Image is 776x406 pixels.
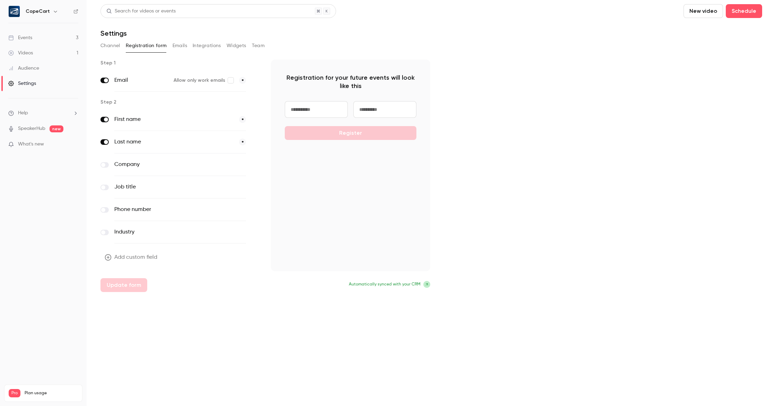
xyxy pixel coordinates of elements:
[8,34,32,41] div: Events
[122,3,134,15] div: Close
[684,4,723,18] button: New video
[11,129,108,149] div: The 158 numbers is only counting people that watched the video during the live event
[61,59,127,66] div: We got vierws: 158 bit, 214
[174,77,233,84] label: Allow only work emails
[11,194,108,214] div: 158 + 76 isn't equal to 214 because some people watched both the live & replay
[114,160,217,169] label: Company
[100,40,120,51] button: Channel
[8,65,39,72] div: Audience
[114,76,168,85] label: Email
[252,40,265,51] button: Team
[114,115,233,124] label: First name
[25,390,78,396] span: Plan usage
[14,21,124,29] div: You will be notified here and by email
[11,158,108,178] div: 214 is the number of people that watched the videos (either live or replay)
[114,205,217,214] label: Phone number
[9,389,20,397] span: Pro
[11,178,108,185] div: 76 watched the replay
[106,8,176,15] div: Search for videos or events
[6,118,133,154] div: Salim says…
[6,102,133,118] div: Salim says…
[21,103,28,110] img: Profile image for Salim
[114,228,217,236] label: Industry
[100,99,260,106] p: Step 2
[9,6,20,17] img: CopeCart
[173,40,187,51] button: Emails
[6,212,133,224] textarea: Message…
[33,227,38,232] button: Gif picker
[55,55,133,80] div: We got vierws: 158 bit, 214Watched webinar
[726,4,762,18] button: Schedule
[8,80,36,87] div: Settings
[100,29,127,37] h1: Settings
[30,103,118,109] div: joined the conversation
[11,122,108,129] div: Hey [PERSON_NAME],
[114,183,217,191] label: Job title
[18,141,44,148] span: What's new
[75,85,127,92] div: whats the difference?
[18,125,45,132] a: SpeakerHub
[44,227,50,232] button: Start recording
[61,69,127,76] div: Watched webinar
[126,40,167,51] button: Registration form
[349,281,421,288] span: Automatically synced with your CRM
[285,73,416,90] p: Registration for your future events will look like this
[34,3,79,9] h1: [PERSON_NAME]
[20,4,31,15] img: Profile image for Salim
[6,190,133,234] div: Salim says…
[227,40,246,51] button: Widgets
[26,8,50,15] h6: CopeCart
[5,3,18,16] button: go back
[6,190,114,219] div: 158 + 76 isn't equal to 214 because some people watched both the live & replay
[50,125,63,132] span: new
[34,9,69,16] p: Active 30m ago
[6,9,133,55] div: Operator says…
[70,81,133,96] div: whats the difference?
[8,50,33,56] div: Videos
[100,60,260,67] p: Step 1
[108,3,122,16] button: Home
[18,109,28,117] span: Help
[6,55,133,81] div: user says…
[8,109,78,117] li: help-dropdown-opener
[100,250,163,264] button: Add custom field
[6,154,114,189] div: 214 is the number of people that watched the videos (either live or replay)76 watched the replay
[114,138,233,146] label: Last name
[14,31,124,38] input: Enter your email
[22,227,27,232] button: Emoji picker
[11,227,16,232] button: Upload attachment
[6,118,114,153] div: Hey [PERSON_NAME],The 158 numbers is only counting people that watched the video during the live ...
[119,224,130,235] button: Send a message…
[30,104,69,109] b: [PERSON_NAME]
[193,40,221,51] button: Integrations
[6,81,133,102] div: user says…
[6,154,133,190] div: Salim says…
